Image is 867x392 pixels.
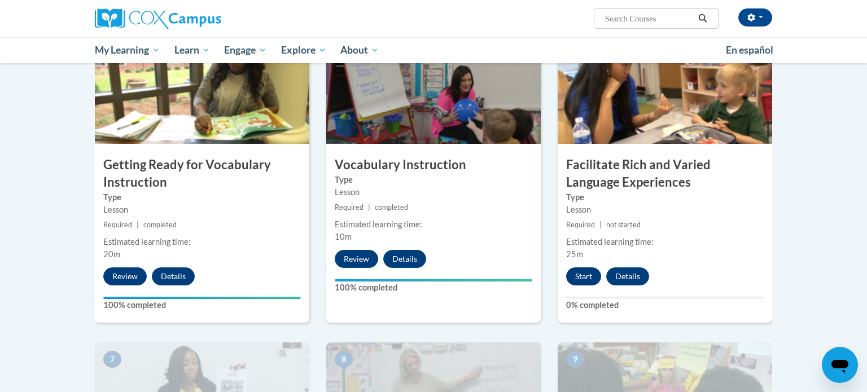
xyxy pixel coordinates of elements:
[822,347,858,383] iframe: Button to launch messaging window
[566,249,583,259] span: 25m
[167,37,217,63] a: Learn
[599,221,602,229] span: |
[281,43,326,57] span: Explore
[606,267,649,285] button: Details
[103,204,301,216] div: Lesson
[719,38,781,62] a: En español
[103,299,301,311] label: 100% completed
[566,204,764,216] div: Lesson
[558,156,772,191] h3: Facilitate Rich and Varied Language Experiences
[566,236,764,248] div: Estimated learning time:
[274,37,334,63] a: Explore
[326,31,541,144] img: Course Image
[726,44,773,56] span: En español
[368,203,370,212] span: |
[335,279,532,281] div: Your progress
[335,250,378,268] button: Review
[143,221,177,229] span: completed
[103,267,147,285] button: Review
[566,351,584,368] span: 9
[335,351,353,368] span: 8
[383,250,426,268] button: Details
[103,191,301,204] label: Type
[335,281,532,294] label: 100% completed
[103,236,301,248] div: Estimated learning time:
[334,37,387,63] a: About
[78,37,789,63] div: Main menu
[152,267,195,285] button: Details
[95,8,221,29] img: Cox Campus
[335,218,532,231] div: Estimated learning time:
[375,203,408,212] span: completed
[95,43,160,57] span: My Learning
[606,221,641,229] span: not started
[566,299,764,311] label: 0% completed
[335,174,532,186] label: Type
[103,351,121,368] span: 7
[335,186,532,199] div: Lesson
[340,43,379,57] span: About
[566,221,595,229] span: Required
[566,191,764,204] label: Type
[103,297,301,299] div: Your progress
[95,156,309,191] h3: Getting Ready for Vocabulary Instruction
[224,43,266,57] span: Engage
[694,12,711,25] button: Search
[95,31,309,144] img: Course Image
[566,267,601,285] button: Start
[87,37,167,63] a: My Learning
[738,8,772,27] button: Account Settings
[335,203,364,212] span: Required
[558,31,772,144] img: Course Image
[137,221,139,229] span: |
[326,156,541,174] h3: Vocabulary Instruction
[95,8,309,29] a: Cox Campus
[335,232,352,241] span: 10m
[217,37,274,63] a: Engage
[604,12,694,25] input: Search Courses
[103,221,132,229] span: Required
[103,249,120,259] span: 20m
[174,43,210,57] span: Learn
